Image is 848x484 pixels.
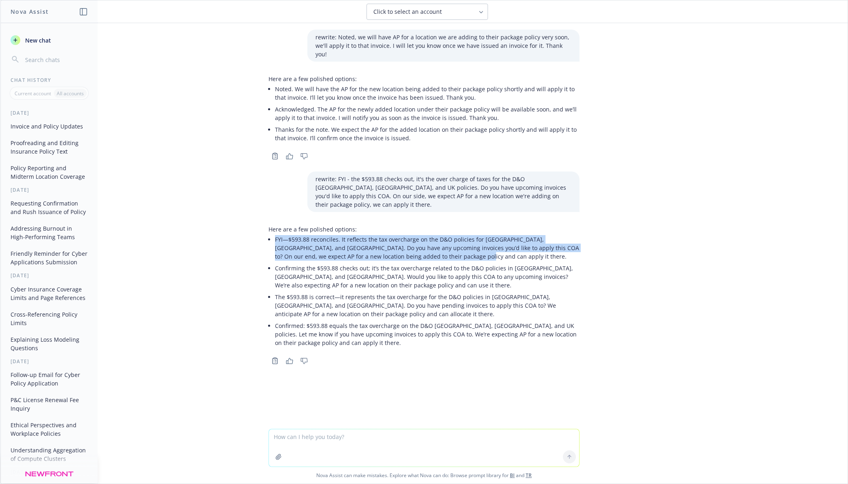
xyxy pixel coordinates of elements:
[1,469,98,475] div: [DATE]
[7,33,91,47] button: New chat
[315,175,571,209] p: rewrite: FYI - the $593.88 checks out, it's the over charge of taxes for the D&O [GEOGRAPHIC_DATA...
[7,197,91,218] button: Requesting Confirmation and Rush Issuance of Policy
[1,77,98,84] div: Chat History
[7,418,91,440] button: Ethical Perspectives and Workplace Policies
[7,393,91,415] button: P&C License Renewal Fee Inquiry
[1,358,98,365] div: [DATE]
[7,333,91,355] button: Explaining Loss Modeling Questions
[275,264,580,289] p: Confirming the $593.88 checks out; it’s the tax overcharge related to the D&O policies in [GEOGRA...
[1,272,98,279] div: [DATE]
[275,85,580,102] p: Noted. We will have the AP for the new location being added to their package policy shortly and w...
[23,54,88,65] input: Search chats
[275,293,580,318] p: The $593.88 is correct—it represents the tax overcharge for the D&O policies in [GEOGRAPHIC_DATA]...
[271,152,279,160] svg: Copy to clipboard
[298,150,311,162] button: Thumbs down
[510,472,515,479] a: BI
[373,8,442,16] span: Click to select an account
[7,443,91,465] button: Understanding Aggregation of Compute Clusters
[1,109,98,116] div: [DATE]
[7,161,91,183] button: Policy Reporting and Midterm Location Coverage
[275,321,580,347] p: Confirmed: $593.88 equals the tax overcharge on the D&O [GEOGRAPHIC_DATA], [GEOGRAPHIC_DATA], and...
[7,283,91,304] button: Cyber Insurance Coverage Limits and Page References
[11,7,49,16] h1: Nova Assist
[7,222,91,244] button: Addressing Burnout in High-Performing Teams
[7,247,91,269] button: Friendly Reminder for Cyber Applications Submission
[275,105,580,122] p: Acknowledged. The AP for the newly added location under their package policy will be available so...
[1,186,98,193] div: [DATE]
[23,36,51,45] span: New chat
[57,90,84,97] p: All accounts
[15,90,51,97] p: Current account
[275,235,580,261] p: FYI—$593.88 reconciles. It reflects the tax overcharge on the D&O policies for [GEOGRAPHIC_DATA],...
[7,308,91,330] button: Cross-Referencing Policy Limits
[7,136,91,158] button: Proofreading and Editing Insurance Policy Text
[298,355,311,366] button: Thumbs down
[366,4,488,20] button: Click to select an account
[7,368,91,390] button: Follow-up Email for Cyber Policy Application
[4,467,844,484] span: Nova Assist can make mistakes. Explore what Nova can do: Browse prompt library for and
[275,125,580,142] p: Thanks for the note. We expect the AP for the added location on their package policy shortly and ...
[268,75,580,83] p: Here are a few polished options:
[315,33,571,58] p: rewrite: Noted, we will have AP for a location we are adding to their package policy very soon, w...
[7,120,91,133] button: Invoice and Policy Updates
[268,225,580,233] p: Here are a few polished options:
[271,357,279,364] svg: Copy to clipboard
[526,472,532,479] a: TR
